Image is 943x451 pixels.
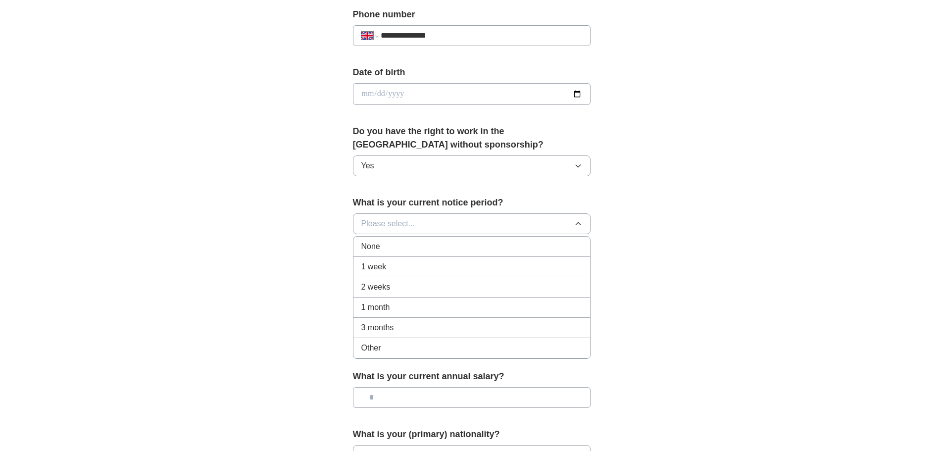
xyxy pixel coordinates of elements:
span: Please select... [361,218,415,230]
label: Date of birth [353,66,591,79]
span: Other [361,342,381,354]
span: 1 month [361,301,390,313]
label: Do you have the right to work in the [GEOGRAPHIC_DATA] without sponsorship? [353,125,591,151]
span: Yes [361,160,374,172]
button: Yes [353,155,591,176]
span: None [361,241,380,252]
label: What is your (primary) nationality? [353,428,591,441]
span: 3 months [361,322,394,334]
span: 1 week [361,261,387,273]
label: What is your current annual salary? [353,370,591,383]
label: What is your current notice period? [353,196,591,209]
span: 2 weeks [361,281,391,293]
label: Phone number [353,8,591,21]
button: Please select... [353,213,591,234]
